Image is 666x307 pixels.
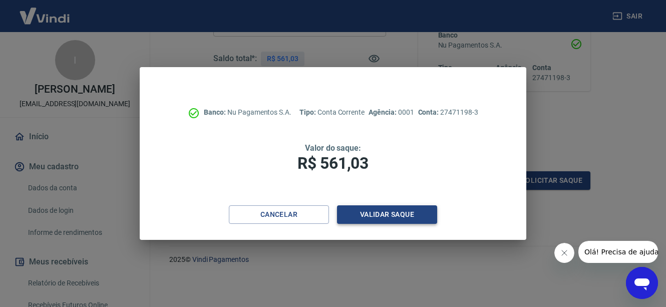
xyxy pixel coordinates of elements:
p: Conta Corrente [299,107,365,118]
p: Nu Pagamentos S.A. [204,107,291,118]
button: Cancelar [229,205,329,224]
span: Olá! Precisa de ajuda? [6,7,84,15]
p: 27471198-3 [418,107,478,118]
span: Agência: [369,108,398,116]
iframe: Fechar mensagem [554,243,574,263]
button: Validar saque [337,205,437,224]
span: Conta: [418,108,441,116]
iframe: Mensagem da empresa [578,241,658,263]
iframe: Botão para abrir a janela de mensagens [626,267,658,299]
p: 0001 [369,107,414,118]
span: Tipo: [299,108,317,116]
span: Valor do saque: [305,143,361,153]
span: Banco: [204,108,227,116]
span: R$ 561,03 [297,154,369,173]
